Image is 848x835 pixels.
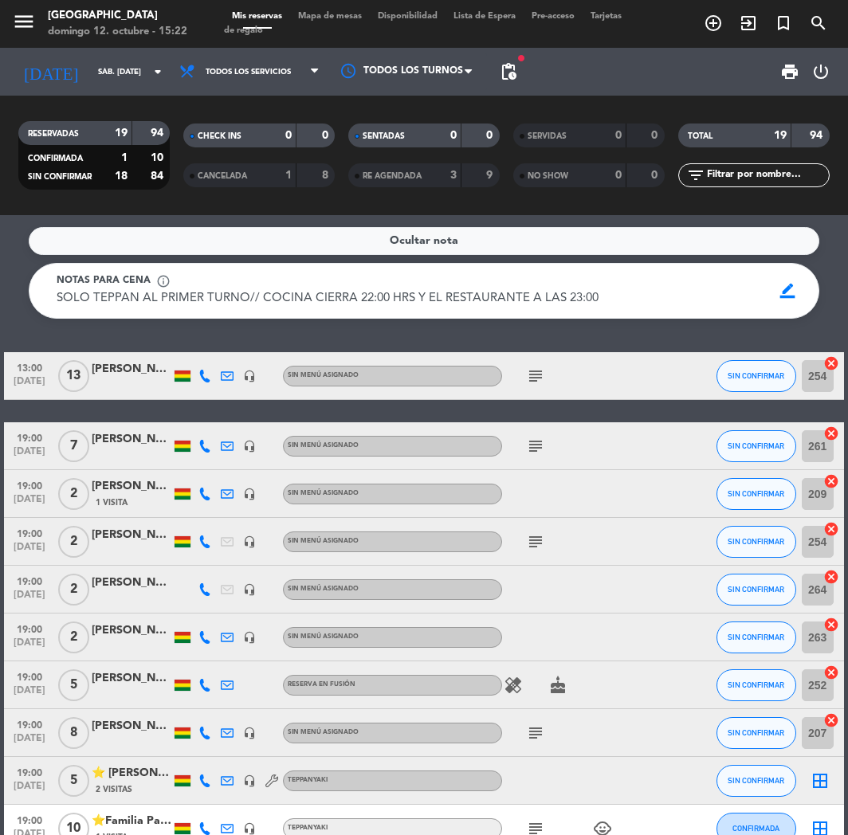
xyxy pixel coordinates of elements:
[739,14,758,33] i: exit_to_app
[651,170,661,181] strong: 0
[288,490,359,496] span: Sin menú asignado
[115,171,128,182] strong: 18
[96,496,128,509] span: 1 Visita
[28,130,79,138] span: RESERVADAS
[716,526,796,558] button: SIN CONFIRMAR
[10,762,49,781] span: 19:00
[772,276,803,306] span: border_color
[288,681,355,688] span: Reserva en Fusión
[57,273,151,289] span: Notas para cena
[148,62,167,81] i: arrow_drop_down
[243,488,256,500] i: headset_mic
[10,494,49,512] span: [DATE]
[288,372,359,378] span: Sin menú asignado
[57,292,599,304] span: SOLO TEPPAN AL PRIMER TURNO// COCINA CIERRA 22:00 HRS Y EL RESTAURANTE A LAS 23:00
[151,152,167,163] strong: 10
[526,723,545,743] i: subject
[774,130,787,141] strong: 19
[10,733,49,751] span: [DATE]
[322,130,332,141] strong: 0
[48,24,187,40] div: domingo 12. octubre - 15:22
[705,167,829,184] input: Filtrar por nombre...
[811,62,830,81] i: power_settings_new
[58,621,89,653] span: 2
[728,441,784,450] span: SIN CONFIRMAR
[12,10,36,33] i: menu
[716,360,796,392] button: SIN CONFIRMAR
[58,669,89,701] span: 5
[10,428,49,446] span: 19:00
[92,430,171,449] div: [PERSON_NAME]
[615,170,622,181] strong: 0
[288,586,359,592] span: Sin menú asignado
[10,667,49,685] span: 19:00
[156,274,171,288] span: info_outline
[243,535,256,548] i: headset_mic
[10,637,49,656] span: [DATE]
[58,574,89,606] span: 2
[615,130,622,141] strong: 0
[224,12,290,21] span: Mis reservas
[10,810,49,829] span: 19:00
[28,173,92,181] span: SIN CONFIRMAR
[288,538,359,544] span: Sin menú asignado
[732,824,779,833] span: CONFIRMADA
[716,430,796,462] button: SIN CONFIRMAR
[823,712,839,728] i: cancel
[450,170,457,181] strong: 3
[728,371,784,380] span: SIN CONFIRMAR
[58,360,89,392] span: 13
[243,774,256,787] i: headset_mic
[528,132,567,140] span: SERVIDAS
[516,53,526,63] span: fiber_manual_record
[363,172,422,180] span: RE AGENDADA
[151,171,167,182] strong: 84
[121,152,128,163] strong: 1
[10,715,49,733] span: 19:00
[486,170,496,181] strong: 9
[823,521,839,537] i: cancel
[486,130,496,141] strong: 0
[92,717,171,735] div: [PERSON_NAME]
[526,437,545,456] i: subject
[243,583,256,596] i: headset_mic
[10,376,49,394] span: [DATE]
[92,526,171,544] div: [PERSON_NAME]
[10,590,49,608] span: [DATE]
[10,542,49,560] span: [DATE]
[288,633,359,640] span: Sin menú asignado
[288,777,328,783] span: Teppanyaki
[823,355,839,371] i: cancel
[651,130,661,141] strong: 0
[526,532,545,551] i: subject
[92,621,171,640] div: [PERSON_NAME]
[288,825,328,831] span: Teppanyaki
[780,62,799,81] span: print
[198,132,241,140] span: CHECK INS
[243,822,256,835] i: headset_mic
[446,12,524,21] span: Lista de Espera
[96,783,132,796] span: 2 Visitas
[716,478,796,510] button: SIN CONFIRMAR
[92,477,171,496] div: [PERSON_NAME]
[92,764,171,782] div: ⭐ [PERSON_NAME] [PERSON_NAME]
[12,55,90,88] i: [DATE]
[243,727,256,739] i: headset_mic
[526,367,545,386] i: subject
[198,172,247,180] span: CANCELADA
[92,812,171,830] div: ⭐Familia Pareja
[115,127,128,139] strong: 19
[704,14,723,33] i: add_circle_outline
[288,442,359,449] span: Sin menú asignado
[58,765,89,797] span: 5
[58,430,89,462] span: 7
[10,685,49,704] span: [DATE]
[811,771,830,790] i: border_all
[288,729,359,735] span: Sin menú asignado
[823,569,839,585] i: cancel
[10,781,49,799] span: [DATE]
[499,62,518,81] span: pending_actions
[548,676,567,695] i: cake
[524,12,583,21] span: Pre-acceso
[728,680,784,689] span: SIN CONFIRMAR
